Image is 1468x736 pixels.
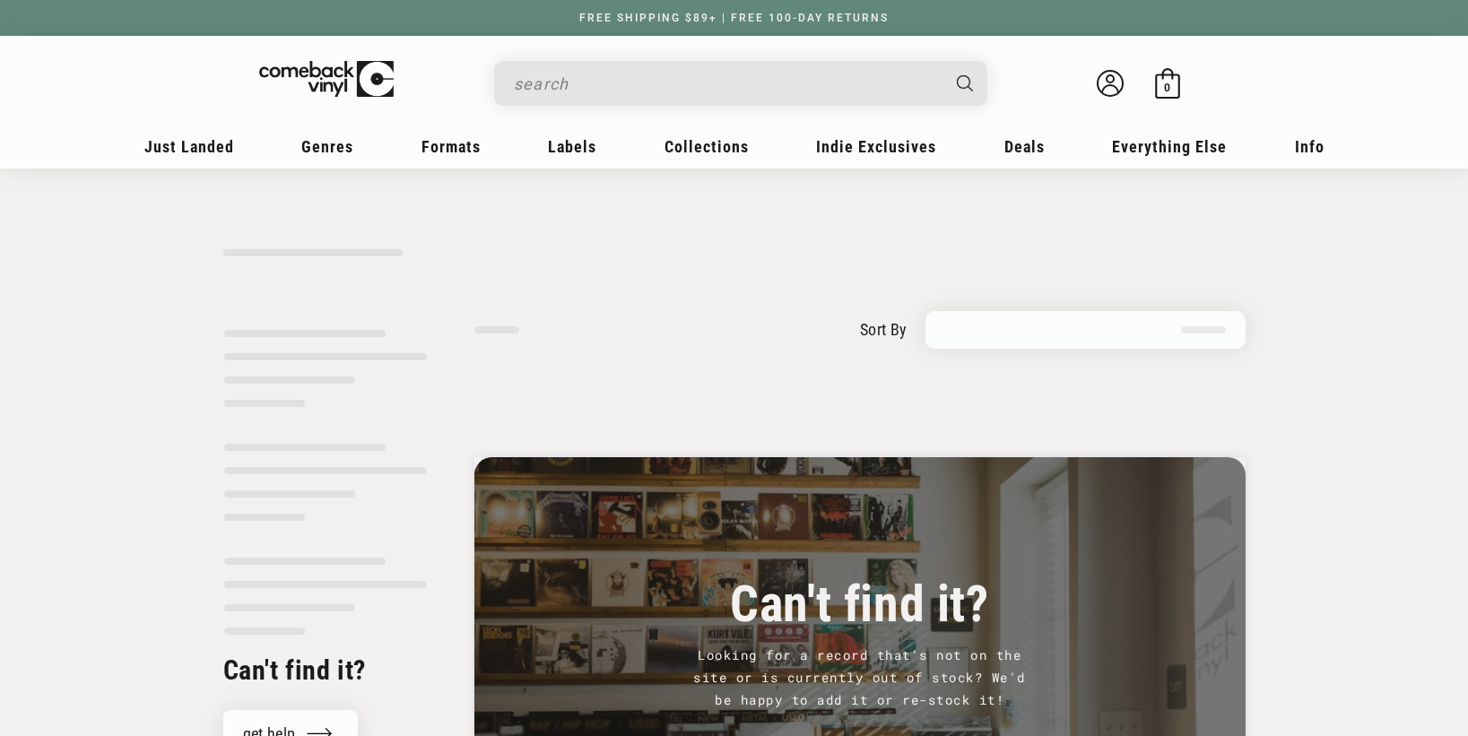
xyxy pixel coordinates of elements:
span: Info [1295,137,1325,156]
span: Formats [421,137,481,156]
span: Deals [1004,137,1045,156]
span: Just Landed [144,137,234,156]
span: Genres [301,137,353,156]
input: search [514,65,939,102]
div: Search [494,61,987,106]
p: Looking for a record that's not on the site or is currently out of stock? We'd be happy to add it... [690,644,1030,712]
a: FREE SHIPPING $89+ | FREE 100-DAY RETURNS [561,12,907,24]
span: Indie Exclusives [816,137,936,156]
span: Everything Else [1112,137,1227,156]
span: 0 [1164,81,1170,94]
h3: Can't find it? [519,584,1201,626]
span: Collections [665,137,749,156]
button: Search [941,61,989,106]
label: sort by [860,317,908,342]
span: Labels [548,137,596,156]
